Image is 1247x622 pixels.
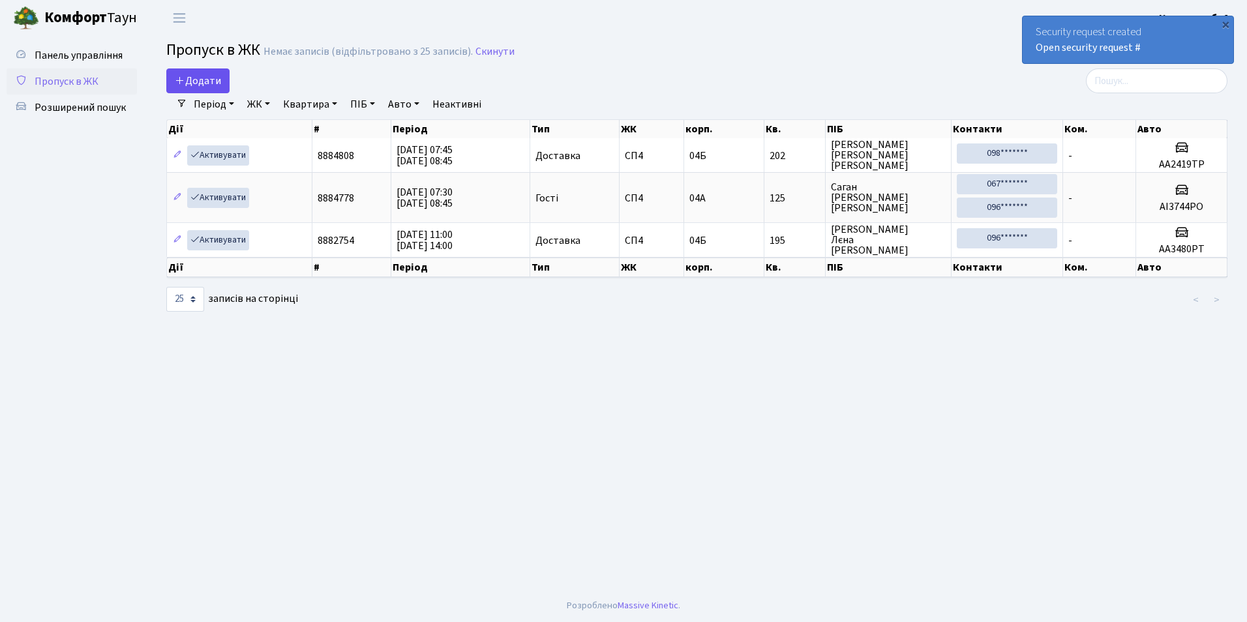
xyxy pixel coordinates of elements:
div: Security request created [1023,16,1233,63]
span: 04А [689,191,706,205]
th: Дії [167,258,312,277]
span: 8884778 [318,191,354,205]
a: Неактивні [427,93,487,115]
span: [PERSON_NAME] Лєна [PERSON_NAME] [831,224,946,256]
span: Гості [535,193,558,203]
span: [PERSON_NAME] [PERSON_NAME] [PERSON_NAME] [831,140,946,171]
a: Розширений пошук [7,95,137,121]
a: Консьєрж б. 4. [1159,10,1231,26]
a: Квартира [278,93,342,115]
th: ПІБ [826,120,952,138]
th: Період [391,258,530,277]
span: [DATE] 11:00 [DATE] 14:00 [397,228,453,253]
span: Саган [PERSON_NAME] [PERSON_NAME] [831,182,946,213]
a: Open security request # [1036,40,1141,55]
select: записів на сторінці [166,287,204,312]
div: × [1219,18,1232,31]
span: 202 [770,151,820,161]
span: Розширений пошук [35,100,126,115]
span: Доставка [535,151,580,161]
a: Пропуск в ЖК [7,68,137,95]
span: СП4 [625,235,678,246]
span: 125 [770,193,820,203]
span: [DATE] 07:30 [DATE] 08:45 [397,185,453,211]
a: Активувати [187,145,249,166]
h5: АІ3744РО [1141,201,1222,213]
a: Активувати [187,230,249,250]
span: 8882754 [318,233,354,248]
a: ЖК [242,93,275,115]
th: ЖК [620,120,684,138]
span: 04Б [689,149,706,163]
a: ПІБ [345,93,380,115]
th: # [312,258,391,277]
th: Ком. [1063,120,1136,138]
h5: АА2419ТР [1141,158,1222,171]
th: ПІБ [826,258,952,277]
span: Таун [44,7,137,29]
th: Кв. [764,258,826,277]
span: 195 [770,235,820,246]
th: Період [391,120,530,138]
span: Доставка [535,235,580,246]
span: Пропуск в ЖК [35,74,98,89]
th: корп. [684,258,764,277]
th: Дії [167,120,312,138]
span: СП4 [625,151,678,161]
span: - [1068,233,1072,248]
span: - [1068,149,1072,163]
a: Додати [166,68,230,93]
th: Кв. [764,120,826,138]
th: Ком. [1063,258,1136,277]
th: Тип [530,120,620,138]
span: [DATE] 07:45 [DATE] 08:45 [397,143,453,168]
th: Авто [1136,258,1227,277]
th: Контакти [952,120,1063,138]
th: Тип [530,258,620,277]
a: Період [188,93,239,115]
div: Розроблено . [567,599,680,613]
input: Пошук... [1086,68,1227,93]
th: # [312,120,391,138]
a: Скинути [475,46,515,58]
th: ЖК [620,258,684,277]
b: Комфорт [44,7,107,28]
a: Панель управління [7,42,137,68]
th: Контакти [952,258,1063,277]
a: Активувати [187,188,249,208]
a: Massive Kinetic [618,599,678,612]
div: Немає записів (відфільтровано з 25 записів). [263,46,473,58]
label: записів на сторінці [166,287,298,312]
h5: АА3480РТ [1141,243,1222,256]
button: Переключити навігацію [163,7,196,29]
img: logo.png [13,5,39,31]
span: 8884808 [318,149,354,163]
a: Авто [383,93,425,115]
span: Пропуск в ЖК [166,38,260,61]
span: 04Б [689,233,706,248]
span: - [1068,191,1072,205]
th: Авто [1136,120,1227,138]
b: Консьєрж б. 4. [1159,11,1231,25]
span: Панель управління [35,48,123,63]
span: Додати [175,74,221,88]
th: корп. [684,120,764,138]
span: СП4 [625,193,678,203]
